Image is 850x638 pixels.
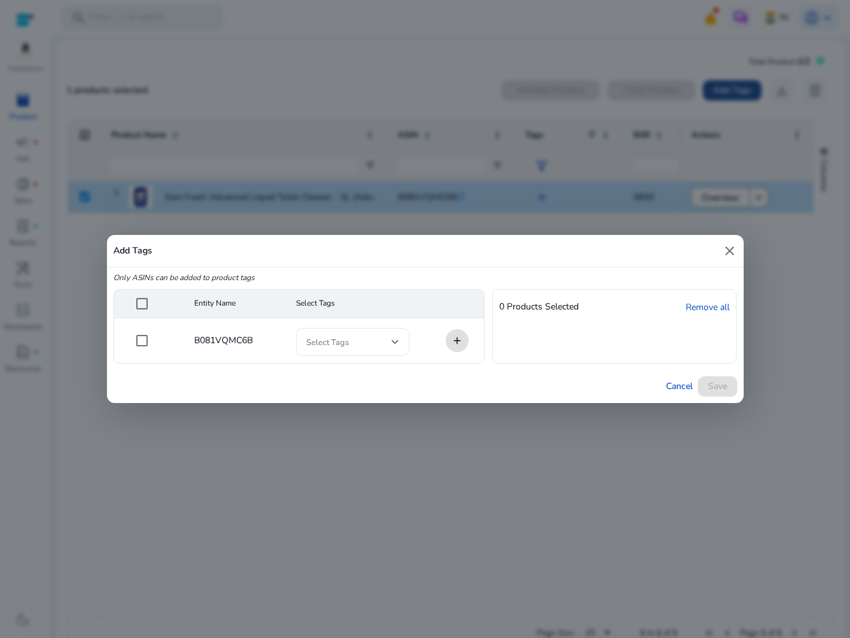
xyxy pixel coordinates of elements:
span: Only ASINs can be added to product tags [107,273,744,283]
button: Cancel [661,376,698,397]
mat-cell: B081VQMC6B [184,318,286,363]
mat-header-cell: Select Tags [286,290,420,318]
a: Remove all [686,301,730,314]
h5: Add Tags [113,246,152,257]
h4: 0 Products Selected [499,302,579,313]
span: Cancel [666,379,693,393]
mat-header-cell: Entity Name [184,290,286,318]
mat-icon: close [722,243,737,259]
